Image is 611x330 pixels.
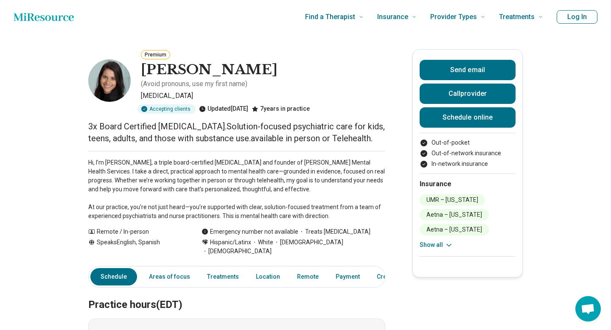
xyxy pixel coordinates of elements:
[88,277,385,312] h2: Practice hours (EDT)
[298,227,370,236] span: Treats [MEDICAL_DATA]
[144,268,195,285] a: Areas of focus
[141,61,277,79] h1: [PERSON_NAME]
[420,179,516,189] h2: Insurance
[141,79,247,89] p: ( Avoid pronouns, use my first name )
[420,149,516,158] li: Out-of-network insurance
[251,268,285,285] a: Location
[331,268,365,285] a: Payment
[141,91,385,101] p: [MEDICAL_DATA]
[420,60,516,80] button: Send email
[420,241,453,249] button: Show all
[88,227,185,236] div: Remote / In-person
[420,159,516,168] li: In-network insurance
[88,158,385,221] p: Hi, I’m [PERSON_NAME], a triple board-certified [MEDICAL_DATA] and founder of [PERSON_NAME] Menta...
[575,296,601,322] div: Open chat
[202,247,272,256] span: [DEMOGRAPHIC_DATA]
[377,11,408,23] span: Insurance
[141,50,170,59] button: Premium
[420,138,516,168] ul: Payment options
[430,11,477,23] span: Provider Types
[202,227,298,236] div: Emergency number not available
[372,268,414,285] a: Credentials
[273,238,343,247] span: [DEMOGRAPHIC_DATA]
[199,104,248,114] div: Updated [DATE]
[14,8,74,25] a: Home page
[202,268,244,285] a: Treatments
[420,194,485,206] li: UMR – [US_STATE]
[88,59,131,102] img: Mailyn Santana, Psychiatrist
[88,120,385,144] p: 3x Board Certified [MEDICAL_DATA].Solution-focused psychiatric care for kids, teens, adults, and ...
[292,268,324,285] a: Remote
[499,11,535,23] span: Treatments
[137,104,196,114] div: Accepting clients
[557,10,597,24] button: Log In
[210,238,251,247] span: Hispanic/Latinx
[252,104,310,114] div: 7 years in practice
[88,238,185,256] div: Speaks English, Spanish
[420,138,516,147] li: Out-of-pocket
[420,107,516,128] a: Schedule online
[420,209,489,221] li: Aetna – [US_STATE]
[420,84,516,104] button: Callprovider
[251,238,273,247] span: White
[420,224,489,235] li: Aetna – [US_STATE]
[90,268,137,285] a: Schedule
[305,11,355,23] span: Find a Therapist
